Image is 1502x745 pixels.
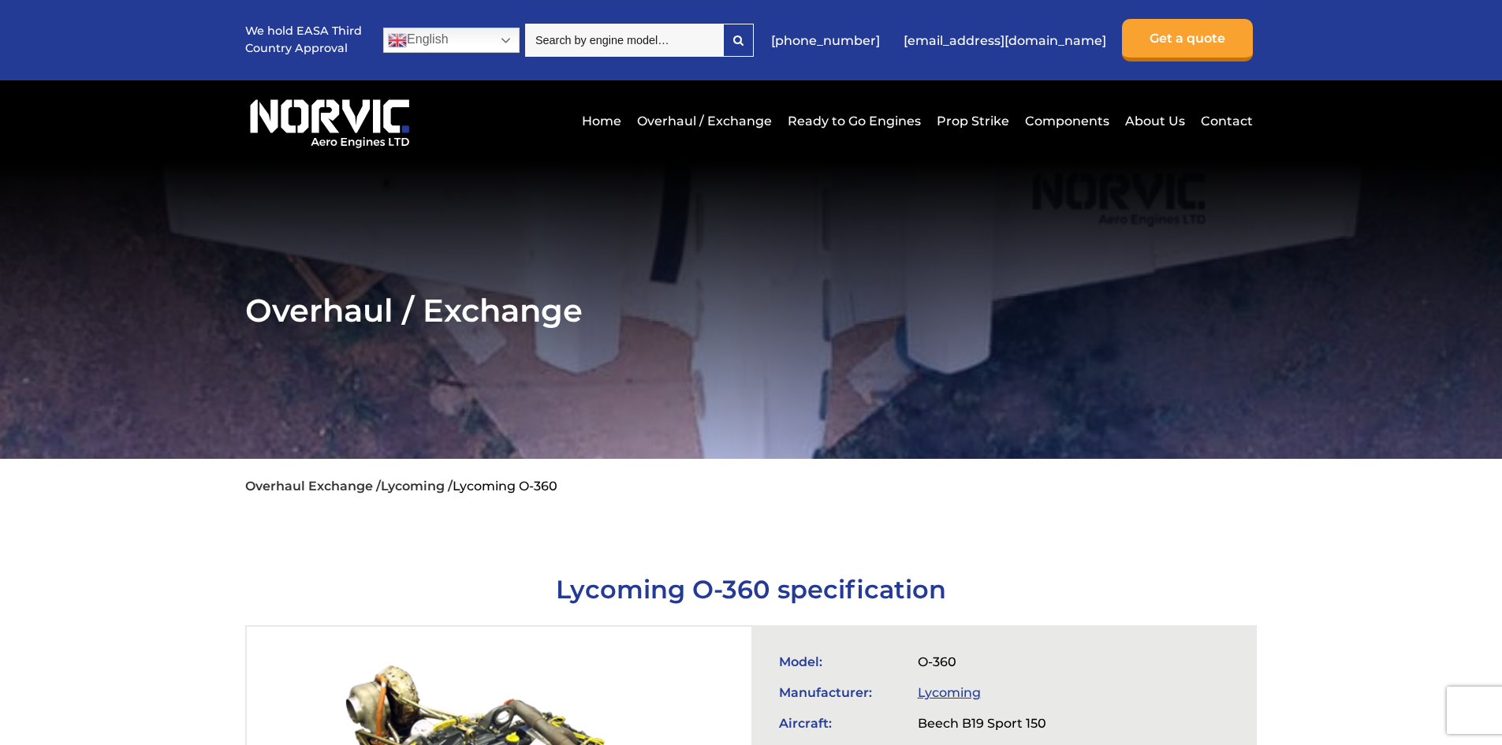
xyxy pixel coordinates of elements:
[1122,19,1253,61] a: Get a quote
[918,685,981,700] a: Lycoming
[933,102,1013,140] a: Prop Strike
[784,102,925,140] a: Ready to Go Engines
[245,291,1257,330] h2: Overhaul / Exchange
[633,102,776,140] a: Overhaul / Exchange
[1197,102,1253,140] a: Contact
[763,21,888,60] a: [PHONE_NUMBER]
[771,677,910,708] td: Manufacturer:
[245,574,1257,605] h1: Lycoming O-360 specification
[381,479,453,494] a: Lycoming /
[383,28,520,53] a: English
[245,479,381,494] a: Overhaul Exchange /
[1121,102,1189,140] a: About Us
[245,92,414,149] img: Norvic Aero Engines logo
[771,646,910,677] td: Model:
[910,708,1164,739] td: Beech B19 Sport 150
[896,21,1114,60] a: [EMAIL_ADDRESS][DOMAIN_NAME]
[525,24,723,57] input: Search by engine model…
[910,646,1164,677] td: O-360
[245,23,363,57] p: We hold EASA Third Country Approval
[578,102,625,140] a: Home
[771,708,910,739] td: Aircraft:
[388,31,407,50] img: en
[453,479,557,494] li: Lycoming O-360
[1021,102,1113,140] a: Components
